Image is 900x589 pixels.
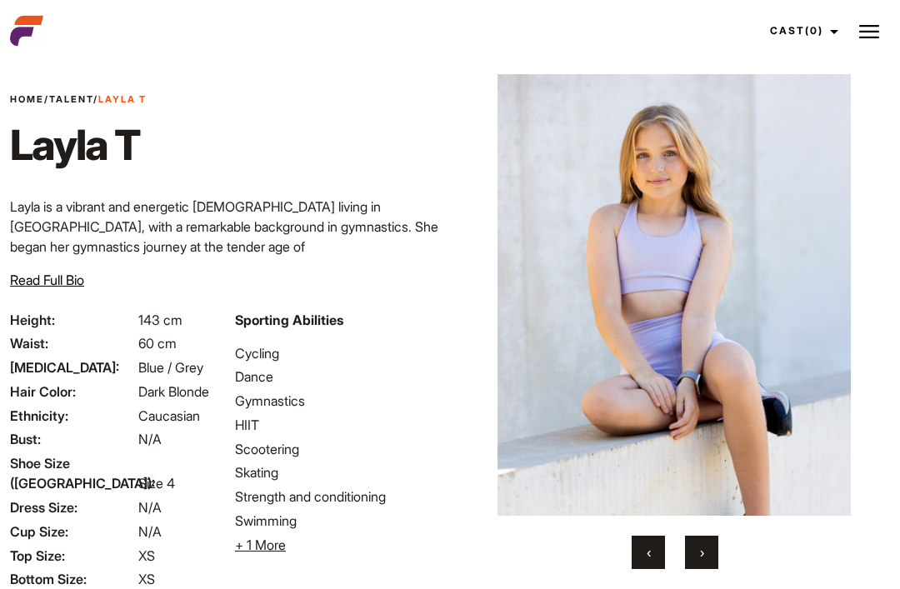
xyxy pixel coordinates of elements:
span: [MEDICAL_DATA]: [10,357,135,377]
span: XS [138,547,155,564]
span: Shoe Size ([GEOGRAPHIC_DATA]): [10,453,135,493]
span: Waist: [10,333,135,353]
li: Swimming [235,511,440,531]
span: 143 cm [138,312,182,328]
li: Scootering [235,439,440,459]
li: HIIT [235,415,440,435]
li: Strength and conditioning [235,487,440,507]
img: adada [489,74,859,516]
span: Ethnicity: [10,406,135,426]
span: N/A [138,523,162,540]
span: Top Size: [10,546,135,566]
span: Read Full Bio [10,272,84,288]
span: Blue / Grey [138,359,203,376]
span: Bust: [10,429,135,449]
span: + 1 More [235,537,286,553]
span: Height: [10,310,135,330]
span: Hair Color: [10,382,135,402]
span: N/A [138,431,162,447]
span: Cup Size: [10,522,135,542]
img: cropped-aefm-brand-fav-22-square.png [10,14,43,47]
span: Previous [647,544,651,561]
span: Bottom Size: [10,569,135,589]
h1: Layla T [10,120,147,170]
strong: Sporting Abilities [235,312,343,328]
span: N/A [138,499,162,516]
a: Home [10,93,44,105]
span: Caucasian [138,407,200,424]
a: Talent [49,93,93,105]
button: Read Full Bio [10,270,84,290]
span: Dress Size: [10,497,135,517]
span: / / [10,92,147,107]
img: Burger icon [859,22,879,42]
span: Size 4 [138,475,175,492]
strong: Layla T [98,93,147,105]
p: Layla is a vibrant and energetic [DEMOGRAPHIC_DATA] living in [GEOGRAPHIC_DATA], with a remarkabl... [10,197,440,377]
li: Skating [235,462,440,482]
span: (0) [805,24,823,37]
a: Cast(0) [755,8,848,53]
span: 60 cm [138,335,177,352]
span: Next [700,544,704,561]
li: Dance [235,367,440,387]
span: XS [138,571,155,587]
span: Dark Blonde [138,383,209,400]
li: Gymnastics [235,391,440,411]
li: Cycling [235,343,440,363]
